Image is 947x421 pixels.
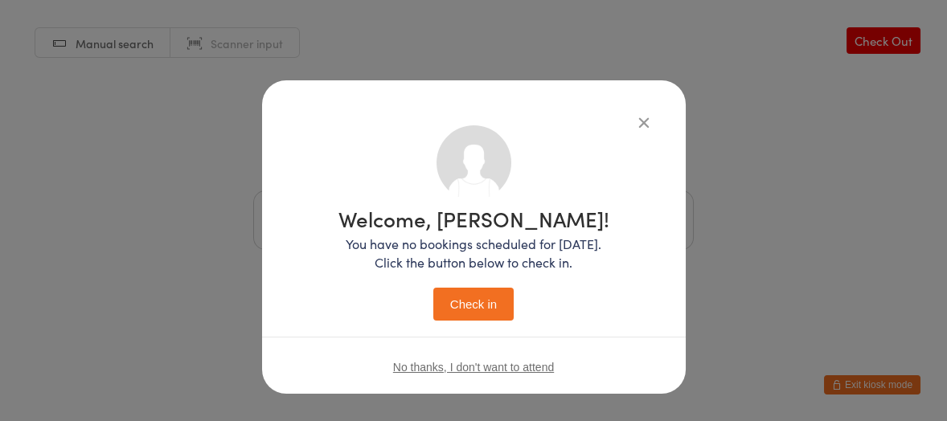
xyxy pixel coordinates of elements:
button: No thanks, I don't want to attend [393,361,554,374]
button: Check in [433,288,514,321]
h1: Welcome, [PERSON_NAME]! [338,208,609,229]
p: You have no bookings scheduled for [DATE]. Click the button below to check in. [338,235,609,272]
img: no_photo.png [437,125,511,200]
